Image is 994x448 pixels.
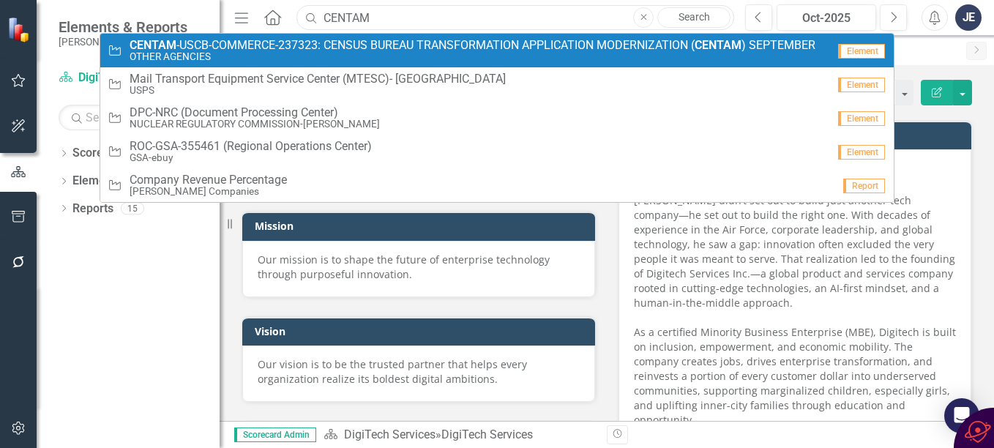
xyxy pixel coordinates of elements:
p: Our mission is to shape the future of enterprise technology through purposeful innovation. [258,253,580,282]
small: [PERSON_NAME] Companies [130,186,287,197]
a: ROC-GSA-355461 (Regional Operations Center)GSA-ebuyElement [100,135,894,168]
a: Reports [72,201,113,217]
span: DPC-NRC (Document Processing Center) [130,106,380,119]
small: OTHER AGENCIES [130,51,815,62]
img: ClearPoint Strategy [7,16,33,42]
a: -USCB-COMMERCE-237323: CENSUS BUREAU TRANSFORMATION APPLICATION MODERNIZATION (CENTAM) SEPTEMBERO... [100,34,894,67]
a: DPC-NRC (Document Processing Center)NUCLEAR REGULATORY COMMISSION-[PERSON_NAME]Element [100,101,894,135]
span: Company Revenue Percentage [130,173,287,187]
a: Company Revenue Percentage[PERSON_NAME] CompaniesReport [100,168,894,202]
input: Search Below... [59,105,205,130]
small: GSA-ebuy [130,152,372,163]
a: Elements [72,173,122,190]
div: As a certified Minority Business Enterprise (MBE), Digitech is built on inclusion, empowerment, a... [634,325,956,428]
span: Report [843,179,885,193]
a: Mail Transport Equipment Service Center (MTESC)- [GEOGRAPHIC_DATA]USPSElement [100,67,894,101]
span: Element [838,145,885,160]
span: Elements & Reports [59,18,188,36]
span: Element [838,111,885,126]
h3: Vision [255,326,588,337]
span: -USCB-COMMERCE-237323: CENSUS BUREAU TRANSFORMATION APPLICATION MODERNIZATION ( ) SEPTEMBER [130,39,815,52]
small: USPS [130,85,506,96]
div: DigiTech Services [441,428,533,441]
div: Oct-2025 [782,10,871,27]
div: » [324,427,596,444]
span: Element [838,78,885,92]
strong: CENTAM [695,38,741,52]
button: Oct-2025 [777,4,876,31]
span: ROC-GSA-355461 (Regional Operations Center) [130,140,372,153]
a: Search [657,7,730,28]
span: Element [838,44,885,59]
a: DigiTech Services [344,428,436,441]
span: Mail Transport Equipment Service Center (MTESC)- [GEOGRAPHIC_DATA] [130,72,506,86]
p: Our vision is to be the trusted partner that helps every organization realize its boldest digital... [258,357,580,387]
small: NUCLEAR REGULATORY COMMISSION-[PERSON_NAME] [130,119,380,130]
h3: Mission [255,220,588,231]
a: DigiTech Services [59,70,205,86]
div: [PERSON_NAME] didn’t set out to build just another tech company—he set out to build the right one... [634,193,956,310]
div: 15 [121,202,144,214]
input: Search ClearPoint... [296,5,734,31]
button: JE [955,4,982,31]
small: [PERSON_NAME] Companies [59,36,188,48]
div: Open Intercom Messenger [944,398,979,433]
a: Scorecards [72,145,132,162]
span: Scorecard Admin [234,428,316,442]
